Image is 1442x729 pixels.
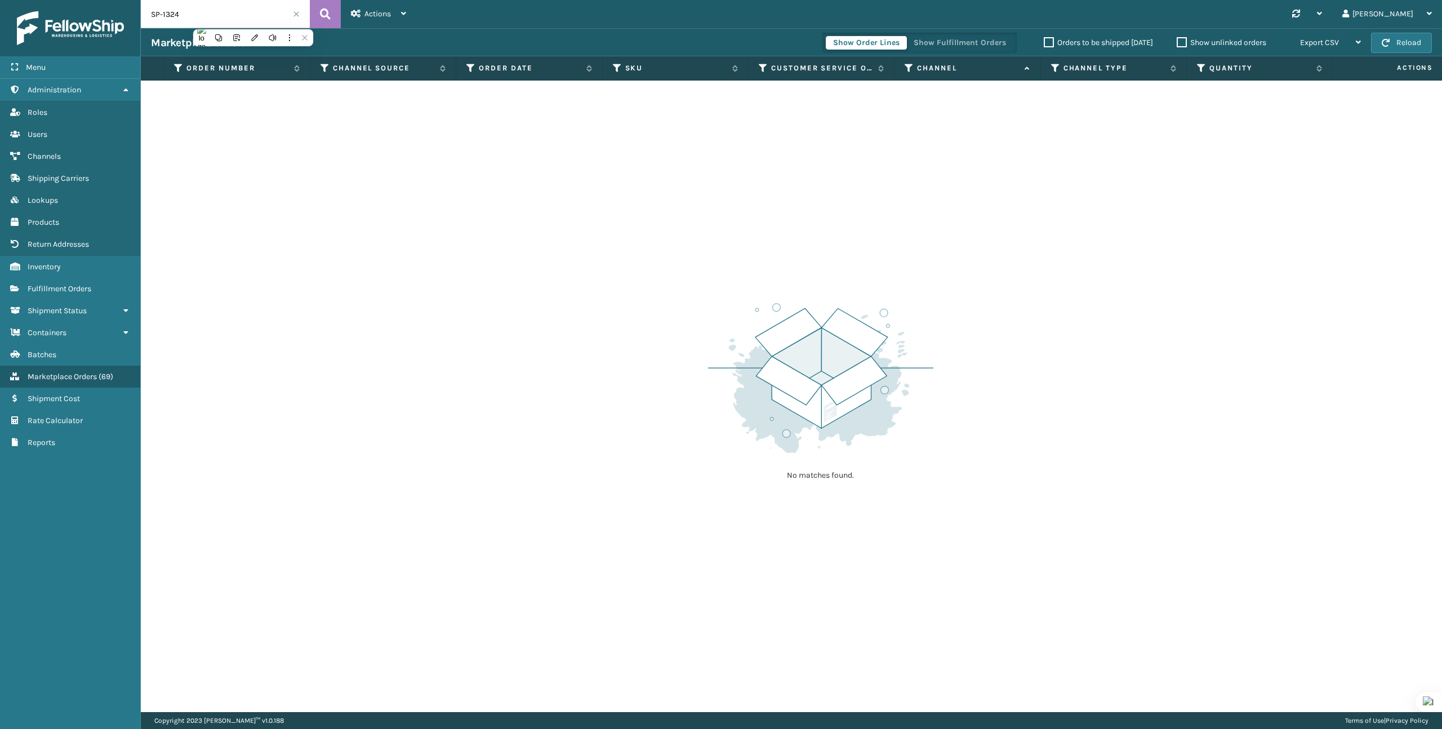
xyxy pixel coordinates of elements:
[186,63,288,73] label: Order Number
[28,284,91,294] span: Fulfillment Orders
[1386,717,1428,724] a: Privacy Policy
[364,9,391,19] span: Actions
[771,63,873,73] label: Customer Service Order Number
[906,36,1013,50] button: Show Fulfillment Orders
[28,195,58,205] span: Lookups
[26,63,46,72] span: Menu
[28,262,61,272] span: Inventory
[28,239,89,249] span: Return Addresses
[333,63,434,73] label: Channel Source
[1371,33,1432,53] button: Reload
[28,394,80,403] span: Shipment Cost
[1044,38,1153,47] label: Orders to be shipped [DATE]
[28,217,59,227] span: Products
[1300,38,1339,47] span: Export CSV
[625,63,727,73] label: SKU
[28,108,47,117] span: Roles
[826,36,907,50] button: Show Order Lines
[28,174,89,183] span: Shipping Carriers
[28,152,61,161] span: Channels
[28,306,87,315] span: Shipment Status
[154,712,284,729] p: Copyright 2023 [PERSON_NAME]™ v 1.0.188
[17,11,124,45] img: logo
[1336,59,1440,77] span: Actions
[28,438,55,447] span: Reports
[99,372,113,381] span: ( 69 )
[1209,63,1311,73] label: Quantity
[151,36,246,50] h3: Marketplace Orders
[28,350,56,359] span: Batches
[28,130,47,139] span: Users
[479,63,580,73] label: Order Date
[28,85,81,95] span: Administration
[1063,63,1165,73] label: Channel Type
[917,63,1018,73] label: Channel
[28,372,97,381] span: Marketplace Orders
[1345,712,1428,729] div: |
[1177,38,1266,47] label: Show unlinked orders
[28,328,66,337] span: Containers
[1345,717,1384,724] a: Terms of Use
[28,416,83,425] span: Rate Calculator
